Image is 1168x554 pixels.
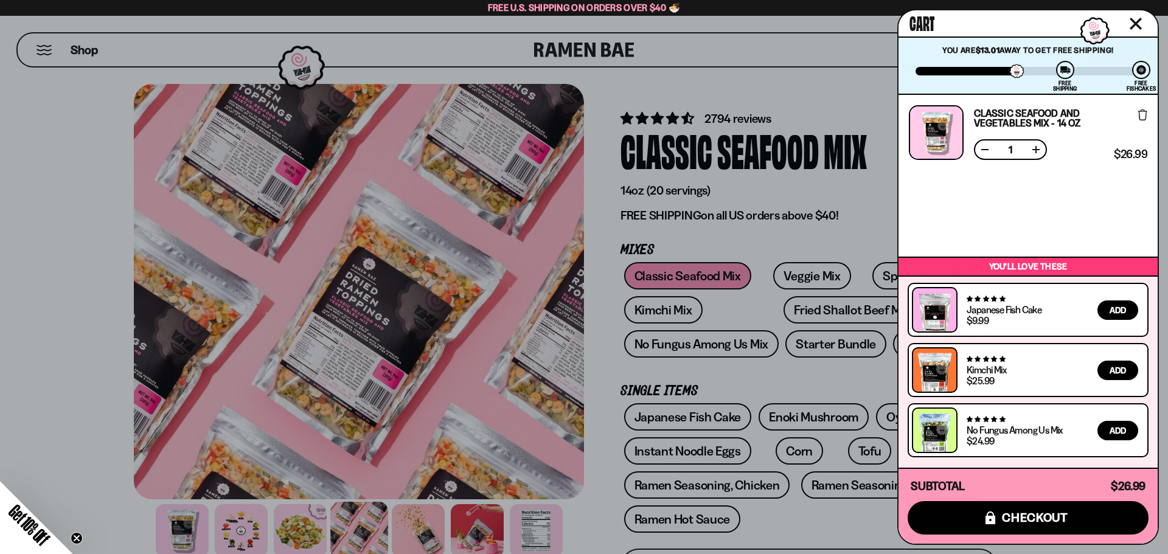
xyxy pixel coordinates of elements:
div: $9.99 [967,316,989,325]
button: Add [1097,421,1138,440]
a: Classic Seafood and Vegetables Mix - 14 OZ [974,108,1110,128]
span: checkout [1002,511,1068,524]
p: You’ll love these [902,261,1155,272]
button: Add [1097,300,1138,320]
strong: $13.01 [976,45,1000,55]
span: 1 [1001,145,1020,154]
button: Close teaser [71,532,83,544]
span: Add [1110,366,1126,375]
div: $24.99 [967,436,994,446]
a: No Fungus Among Us Mix [967,424,1063,436]
div: $25.99 [967,376,994,386]
button: checkout [908,501,1149,535]
div: Free Fishcakes [1127,80,1156,91]
span: 4.76 stars [967,295,1005,303]
button: Close cart [1127,15,1145,33]
span: Add [1110,426,1126,435]
span: 5.00 stars [967,415,1005,423]
span: Add [1110,306,1126,314]
div: Free Shipping [1053,80,1077,91]
span: Free U.S. Shipping on Orders over $40 🍜 [488,2,681,13]
span: 4.76 stars [967,355,1005,363]
h4: Subtotal [911,480,965,493]
a: Kimchi Mix [967,364,1006,376]
a: Japanese Fish Cake [967,303,1041,316]
p: You are away to get Free Shipping! [916,45,1141,55]
span: $26.99 [1114,149,1147,160]
button: Add [1097,361,1138,380]
span: Cart [909,10,934,34]
span: $26.99 [1111,479,1145,493]
span: Get 10% Off [5,501,53,549]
